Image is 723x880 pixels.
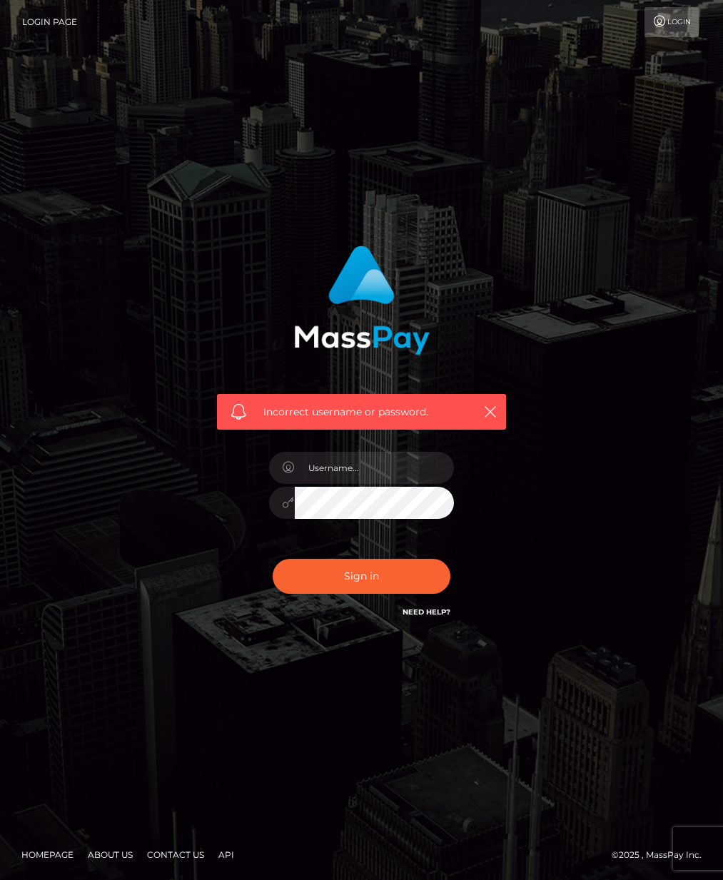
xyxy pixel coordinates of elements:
a: Contact Us [141,844,210,866]
a: Homepage [16,844,79,866]
div: © 2025 , MassPay Inc. [612,847,712,863]
input: Username... [295,452,455,484]
img: MassPay Login [294,246,430,355]
a: Need Help? [403,607,450,617]
span: Incorrect username or password. [263,405,467,420]
button: Sign in [273,559,451,594]
a: Login [644,7,699,37]
a: Login Page [22,7,77,37]
a: About Us [82,844,138,866]
a: API [213,844,240,866]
